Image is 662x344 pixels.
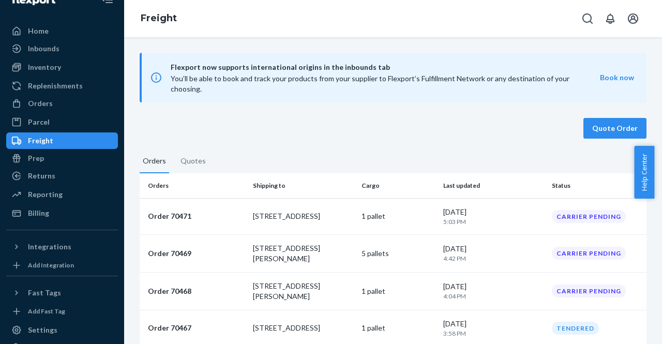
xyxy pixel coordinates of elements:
a: Prep [6,150,118,167]
div: [DATE] [443,319,544,338]
button: Quote Order [583,118,646,139]
div: Inbounds [28,43,59,54]
p: [STREET_ADDRESS] [253,211,354,221]
div: Prep [28,153,44,163]
a: Orders [6,95,118,112]
button: Help Center [634,146,654,199]
a: Settings [6,322,118,338]
div: Orders [28,98,53,109]
th: Orders [140,173,249,198]
p: 4:42 PM [443,254,544,263]
div: CARRIER PENDING [552,285,626,297]
p: Order 70469 [148,248,245,259]
a: Home [6,23,118,39]
button: Fast Tags [6,285,118,301]
th: Last updated [439,173,548,198]
span: Support [21,7,58,17]
th: Cargo [357,173,439,198]
a: Freight [141,12,177,24]
a: Replenishments [6,78,118,94]
div: Reporting [28,189,63,200]
p: 3:58 PM [443,329,544,338]
a: Billing [6,205,118,221]
button: Open account menu [623,8,643,29]
div: Freight [28,136,53,146]
button: Open notifications [600,8,621,29]
div: CARRIER PENDING [552,210,626,223]
p: 1 pallet [362,323,435,333]
a: Returns [6,168,118,184]
div: Add Integration [28,261,74,270]
div: Returns [28,171,55,181]
a: Parcel [6,114,118,130]
a: Inbounds [6,40,118,57]
p: Order 70467 [148,323,245,333]
a: Reporting [6,186,118,203]
a: Freight [6,132,118,149]
p: 1 pallet [362,211,435,221]
button: Orders [140,155,169,173]
div: Fast Tags [28,288,61,298]
div: [DATE] [443,207,544,226]
a: Inventory [6,59,118,76]
p: [STREET_ADDRESS][PERSON_NAME] [253,243,354,264]
p: [STREET_ADDRESS] [253,323,354,333]
p: [STREET_ADDRESS][PERSON_NAME] [253,281,354,302]
button: Quotes [177,155,209,172]
div: Billing [28,208,49,218]
div: CARRIER PENDING [552,247,626,260]
span: You’ll be able to book and track your products from your supplier to Flexport’s Fulfillment Netwo... [171,74,569,93]
p: 5:03 PM [443,217,544,226]
button: Book now [600,72,634,83]
div: Add Fast Tag [28,307,65,316]
div: Inventory [28,62,61,72]
div: Settings [28,325,57,335]
p: Order 70468 [148,286,245,296]
div: Replenishments [28,81,83,91]
p: 4:04 PM [443,292,544,301]
p: 5 pallets [362,248,435,259]
button: Open Search Box [577,8,598,29]
div: [DATE] [443,244,544,263]
div: Parcel [28,117,50,127]
div: [DATE] [443,281,544,301]
div: Home [28,26,49,36]
th: Status [548,173,657,198]
div: Integrations [28,242,71,252]
div: TENDERED [552,322,599,335]
span: Flexport now supports international origins in the inbounds tab [171,61,600,73]
a: Add Integration [6,259,118,272]
p: Order 70471 [148,211,245,221]
a: Add Fast Tag [6,305,118,318]
th: Shipping to [249,173,358,198]
button: Integrations [6,238,118,255]
p: 1 pallet [362,286,435,296]
ol: breadcrumbs [132,4,185,34]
